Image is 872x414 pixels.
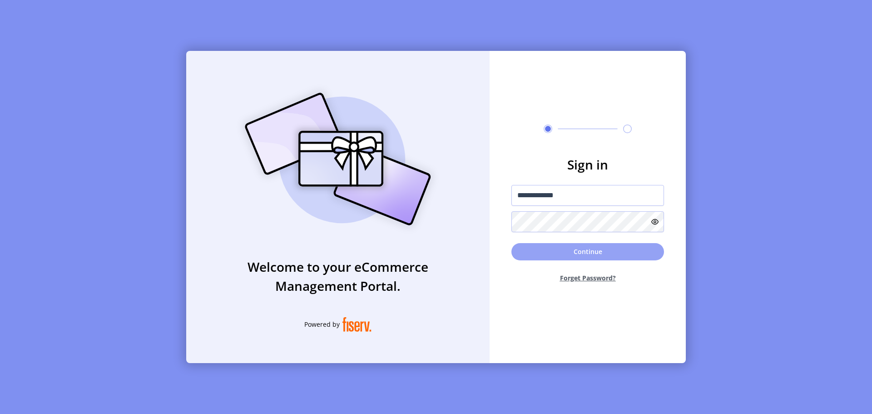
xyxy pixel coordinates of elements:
button: Forget Password? [511,266,664,290]
h3: Welcome to your eCommerce Management Portal. [186,257,490,295]
img: card_Illustration.svg [231,83,445,235]
h3: Sign in [511,155,664,174]
button: Continue [511,243,664,260]
span: Powered by [304,319,340,329]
